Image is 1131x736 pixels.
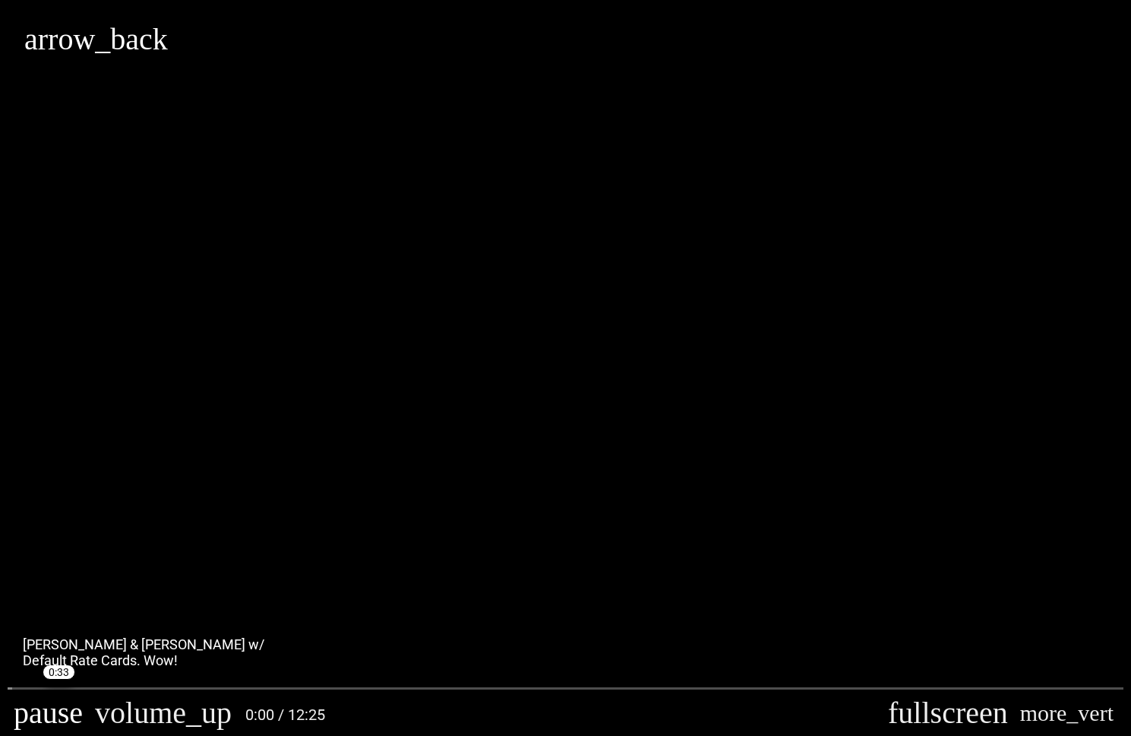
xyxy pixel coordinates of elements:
button: Full screen [882,690,1014,736]
button: Pause [8,690,89,736]
button: arrow_back [24,24,168,55]
button: 0:00 / 12:25 [238,690,333,736]
button: More settings [1014,690,1120,736]
div: [PERSON_NAME] & [PERSON_NAME] w/ Default Rate Cards. Wow! [23,636,304,669]
button: Mute [89,690,238,736]
div: 0:33 [43,665,75,680]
